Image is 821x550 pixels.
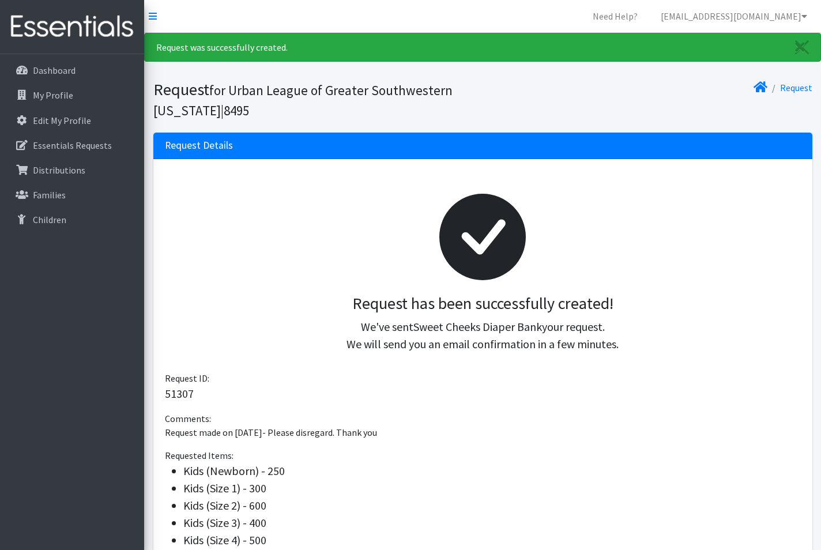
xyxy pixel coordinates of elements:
span: Comments: [165,413,211,424]
p: Families [33,189,66,201]
a: Close [784,33,820,61]
a: Distributions [5,159,140,182]
a: Need Help? [583,5,647,28]
span: Requested Items: [165,450,234,461]
a: [EMAIL_ADDRESS][DOMAIN_NAME] [651,5,816,28]
span: Sweet Cheeks Diaper Bank [413,319,542,334]
li: Kids (Size 2) - 600 [183,497,801,514]
a: My Profile [5,84,140,107]
li: Kids (Size 4) - 500 [183,532,801,549]
small: for Urban League of Greater Southwestern [US_STATE]|8495 [153,82,453,119]
p: My Profile [33,89,73,101]
p: We've sent your request. We will send you an email confirmation in a few minutes. [174,318,792,353]
a: Edit My Profile [5,109,140,132]
li: Kids (Newborn) - 250 [183,462,801,480]
h1: Request [153,80,479,119]
div: Request was successfully created. [144,33,821,62]
h3: Request has been successfully created! [174,294,792,314]
li: Kids (Size 1) - 300 [183,480,801,497]
span: Request ID: [165,372,209,384]
p: 51307 [165,385,801,402]
a: Essentials Requests [5,134,140,157]
p: Essentials Requests [33,140,112,151]
h3: Request Details [165,140,233,152]
a: Request [780,82,812,93]
p: Dashboard [33,65,76,76]
a: Families [5,183,140,206]
a: Dashboard [5,59,140,82]
li: Kids (Size 3) - 400 [183,514,801,532]
p: Children [33,214,66,225]
p: Edit My Profile [33,115,91,126]
a: Children [5,208,140,231]
p: Request made on [DATE]- Please disregard. Thank you [165,425,801,439]
p: Distributions [33,164,85,176]
img: HumanEssentials [5,7,140,46]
